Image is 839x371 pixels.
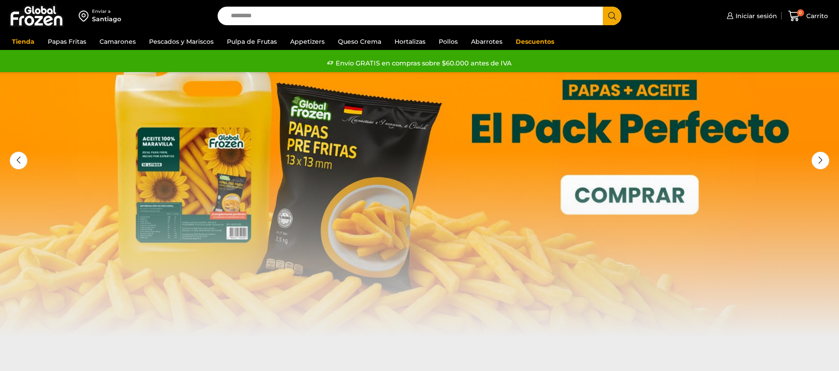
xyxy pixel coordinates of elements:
a: Papas Fritas [43,33,91,50]
a: Tienda [8,33,39,50]
a: Queso Crema [333,33,386,50]
a: Pescados y Mariscos [145,33,218,50]
span: Carrito [804,11,828,20]
img: address-field-icon.svg [79,8,92,23]
a: Hortalizas [390,33,430,50]
div: Santiago [92,15,121,23]
div: Enviar a [92,8,121,15]
a: 0 Carrito [786,6,830,27]
a: Pulpa de Frutas [222,33,281,50]
a: Camarones [95,33,140,50]
button: Search button [603,7,621,25]
span: Iniciar sesión [733,11,777,20]
a: Descuentos [511,33,559,50]
a: Iniciar sesión [724,7,777,25]
a: Appetizers [286,33,329,50]
a: Abarrotes [467,33,507,50]
span: 0 [797,9,804,16]
a: Pollos [434,33,462,50]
